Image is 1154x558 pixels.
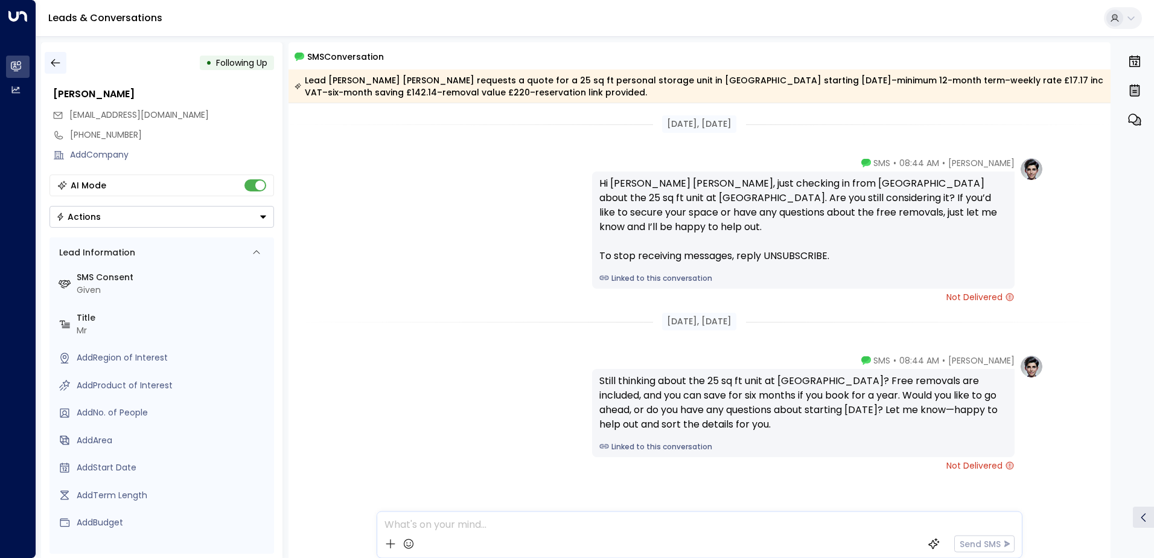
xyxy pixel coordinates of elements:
[946,291,1015,303] span: Not Delivered
[942,354,945,367] span: •
[662,313,736,330] div: [DATE], [DATE]
[77,284,269,297] div: Given
[69,109,209,121] span: [EMAIL_ADDRESS][DOMAIN_NAME]
[307,50,384,63] span: SMS Conversation
[599,441,1007,452] a: Linked to this conversation
[893,157,896,169] span: •
[77,544,269,557] label: Source
[49,206,274,228] button: Actions
[899,354,939,367] span: 08:44 AM
[662,115,736,133] div: [DATE], [DATE]
[599,374,1007,432] div: Still thinking about the 25 sq ft unit at [GEOGRAPHIC_DATA]? Free removals are included, and you ...
[206,52,212,74] div: •
[48,11,162,25] a: Leads & Conversations
[1019,157,1044,181] img: profile-logo.png
[77,271,269,284] label: SMS Consent
[948,157,1015,169] span: [PERSON_NAME]
[899,157,939,169] span: 08:44 AM
[77,489,269,502] div: AddTerm Length
[69,109,209,121] span: ska.khan@gmail.com
[77,406,269,419] div: AddNo. of People
[77,461,269,474] div: AddStart Date
[70,149,274,161] div: AddCompany
[71,179,106,191] div: AI Mode
[77,351,269,364] div: AddRegion of Interest
[49,206,274,228] div: Button group with a nested menu
[599,273,1007,284] a: Linked to this conversation
[77,312,269,324] label: Title
[55,246,135,259] div: Lead Information
[53,87,274,101] div: [PERSON_NAME]
[77,516,269,529] div: AddBudget
[56,211,101,222] div: Actions
[948,354,1015,367] span: [PERSON_NAME]
[599,176,1007,263] div: Hi [PERSON_NAME] [PERSON_NAME], just checking in from [GEOGRAPHIC_DATA] about the 25 sq ft unit a...
[873,157,890,169] span: SMS
[946,460,1015,472] span: Not Delivered
[295,74,1104,98] div: Lead [PERSON_NAME] [PERSON_NAME] requests a quote for a 25 sq ft personal storage unit in [GEOGRA...
[873,354,890,367] span: SMS
[1019,354,1044,379] img: profile-logo.png
[942,157,945,169] span: •
[216,57,267,69] span: Following Up
[70,129,274,141] div: [PHONE_NUMBER]
[77,324,269,337] div: Mr
[893,354,896,367] span: •
[77,434,269,447] div: AddArea
[77,379,269,392] div: AddProduct of Interest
